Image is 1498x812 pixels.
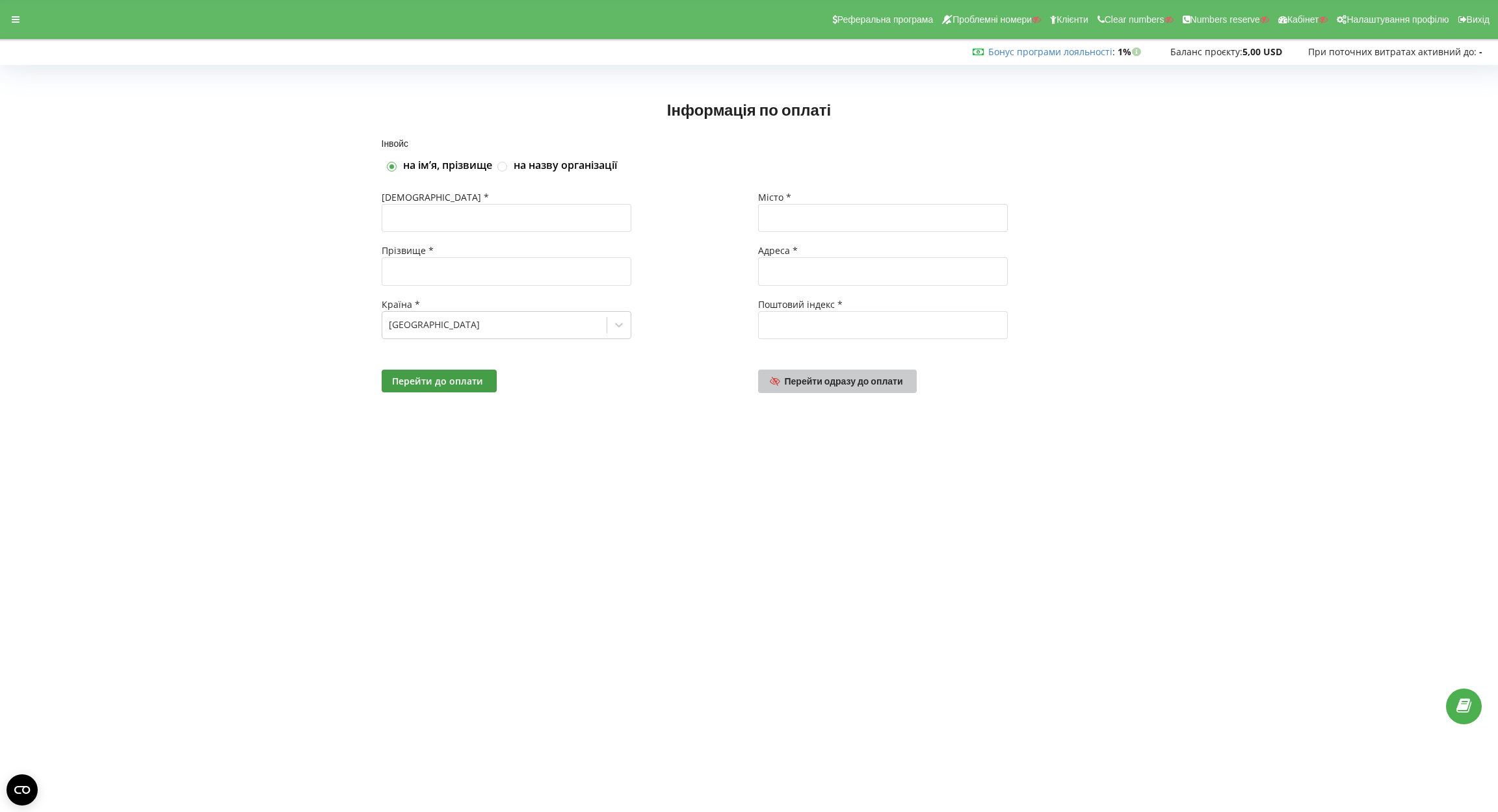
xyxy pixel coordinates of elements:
[1105,14,1164,25] span: Clear numbers
[514,159,617,173] label: на назву організації
[382,370,497,392] button: Перейти до оплати
[1057,14,1088,25] span: Клієнти
[988,45,1115,58] span: :
[1118,45,1144,58] strong: 1%
[382,298,420,311] span: Країна *
[667,100,831,119] span: Інформація по оплаті
[1467,14,1490,25] span: Вихід
[953,14,1032,25] span: Проблемні номери
[392,375,483,387] span: Перейти до оплати
[988,45,1112,58] a: Бонус програми лояльності
[382,191,489,203] span: [DEMOGRAPHIC_DATA] *
[758,191,791,203] span: Місто *
[758,298,843,311] span: Поштовий індекс *
[1287,14,1319,25] span: Кабінет
[1170,45,1242,58] span: Баланс проєкту:
[758,244,798,257] span: Адреса *
[1308,45,1477,58] span: При поточних витратах активний до:
[7,774,38,806] button: Open CMP widget
[758,370,917,393] a: Перейти одразу до оплати
[1347,14,1449,25] span: Налаштування профілю
[1190,14,1260,25] span: Numbers reserve
[382,138,409,149] span: Інвойс
[403,159,492,173] label: на імʼя, прізвище
[1479,45,1482,58] strong: -
[837,14,934,25] span: Реферальна програма
[785,375,903,387] span: Перейти одразу до оплати
[1242,45,1282,58] strong: 5,00 USD
[382,244,434,257] span: Прізвище *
